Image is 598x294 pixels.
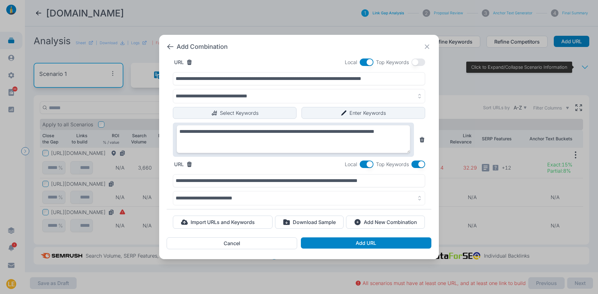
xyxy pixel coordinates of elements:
button: Import URLs and Keywords [173,216,273,229]
button: Enter Keywords [301,107,425,119]
label: URL [174,59,184,65]
p: Add New Combination [364,219,417,225]
button: Download Sample [275,216,344,229]
span: Local [345,161,357,167]
button: Add URL [301,237,431,249]
span: Top Keywords [376,161,409,167]
p: Import URLs and Keywords [191,219,255,225]
button: Select Keywords [173,107,297,119]
span: Top Keywords [376,59,409,65]
button: Add New Combination [346,216,425,229]
span: Local [345,59,357,65]
button: Cancel [167,237,297,249]
span: Add Combination [177,42,228,51]
label: URL [174,161,184,167]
